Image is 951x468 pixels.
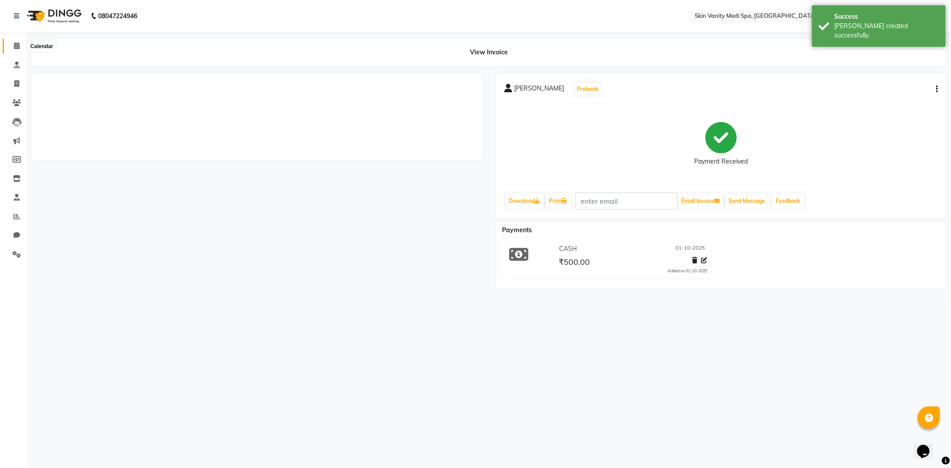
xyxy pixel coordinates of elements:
[515,84,564,96] span: [PERSON_NAME]
[502,226,532,234] span: Payments
[31,39,947,66] div: View Invoice
[678,193,724,209] button: Email Invoice
[675,244,705,254] span: 01-10-2025
[834,12,939,21] div: Success
[559,257,590,269] span: ₹500.00
[98,4,137,29] b: 08047224946
[773,193,804,209] a: Feedback
[694,157,748,167] div: Payment Received
[560,244,577,254] span: CASH
[546,193,571,209] a: Print
[28,41,55,52] div: Calendar
[506,193,544,209] a: Download
[914,432,942,459] iframe: chat widget
[834,21,939,40] div: Bill created successfully.
[575,83,601,95] button: Prebook
[575,193,678,209] input: enter email
[667,268,707,274] div: Added on 01-10-2025
[23,4,84,29] img: logo
[725,193,769,209] button: Send Message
